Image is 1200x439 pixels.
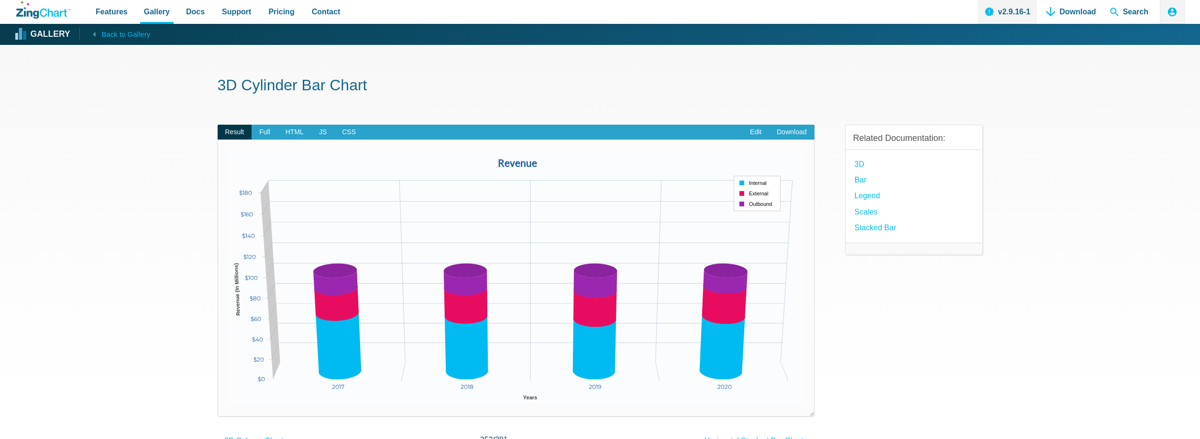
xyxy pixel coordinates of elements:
[101,28,150,41] span: Back to Gallery
[218,75,983,97] h1: 3D Cylinder Bar Chart
[96,5,128,18] span: Features
[334,125,363,140] span: CSS
[186,5,205,18] span: Docs
[218,125,252,140] span: Result
[222,5,251,18] span: Support
[855,158,864,171] a: 3D
[268,5,294,18] span: Pricing
[855,173,867,186] a: Bar
[311,125,334,140] span: JS
[855,189,880,202] a: Legend
[855,205,878,218] a: Scales
[16,1,70,19] a: ZingChart Logo. Click to return to the homepage
[278,125,311,140] span: HTML
[144,5,170,18] span: Gallery
[855,221,896,234] a: Stacked Bar
[30,30,70,39] strong: Gallery
[769,125,814,140] a: Download
[16,27,70,42] a: Gallery
[79,27,150,41] a: Back to Gallery
[252,125,278,140] span: Full
[853,133,975,144] h3: Related Documentation:
[742,125,769,140] a: Edit
[312,5,341,18] span: Contact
